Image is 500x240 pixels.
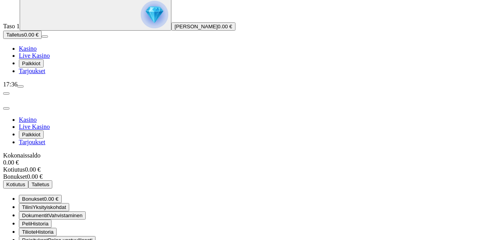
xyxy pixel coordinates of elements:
span: Dokumentit [22,213,48,218]
span: 0.00 € [24,32,39,38]
img: reward progress [141,1,168,28]
span: Palkkiot [22,60,40,66]
span: Vahvistaminen [48,213,82,218]
span: Peli [22,221,31,227]
span: 17:36 [3,81,17,88]
div: 0.00 € [3,166,497,173]
a: Kasino [19,45,37,52]
button: chevron-left icon [3,92,9,95]
div: 0.00 € [3,173,497,180]
span: Talletus [6,32,24,38]
button: menu [42,35,48,38]
span: 0.00 € [218,24,232,29]
button: [PERSON_NAME]0.00 € [171,22,235,31]
button: user iconTiliniYksityiskohdat [19,203,69,211]
span: Taso 1 [3,23,20,29]
span: Kotiutus [3,166,25,173]
a: Kasino [19,116,37,123]
nav: Main menu [3,45,497,75]
button: credit-card iconTilioteHistoria [19,228,57,236]
a: Tarjoukset [19,139,45,145]
button: Palkkiot [19,130,44,139]
span: [PERSON_NAME] [175,24,218,29]
span: Tiliote [22,229,36,235]
a: Tarjoukset [19,68,45,74]
a: Live Kasino [19,52,50,59]
button: Talletus [28,180,52,189]
span: Historia [31,221,48,227]
span: Yksityiskohdat [33,204,66,210]
span: Kotiutus [6,181,25,187]
button: 777 iconPeliHistoria [19,220,51,228]
button: doc iconDokumentitVahvistaminen [19,211,86,220]
a: Live Kasino [19,123,50,130]
button: smiley iconBonukset0.00 € [19,195,62,203]
span: Historia [36,229,53,235]
nav: Main menu [3,116,497,146]
span: Palkkiot [22,132,40,137]
button: Palkkiot [19,59,44,68]
span: Bonukset [3,173,27,180]
button: close [3,107,9,110]
button: Kotiutus [3,180,28,189]
div: Kokonaissaldo [3,152,497,166]
span: Talletus [31,181,49,187]
span: Tilini [22,204,33,210]
div: 0.00 € [3,159,497,166]
button: menu [17,85,24,88]
span: 0.00 € [44,196,59,202]
span: Bonukset [22,196,44,202]
button: Talletusplus icon0.00 € [3,31,42,39]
